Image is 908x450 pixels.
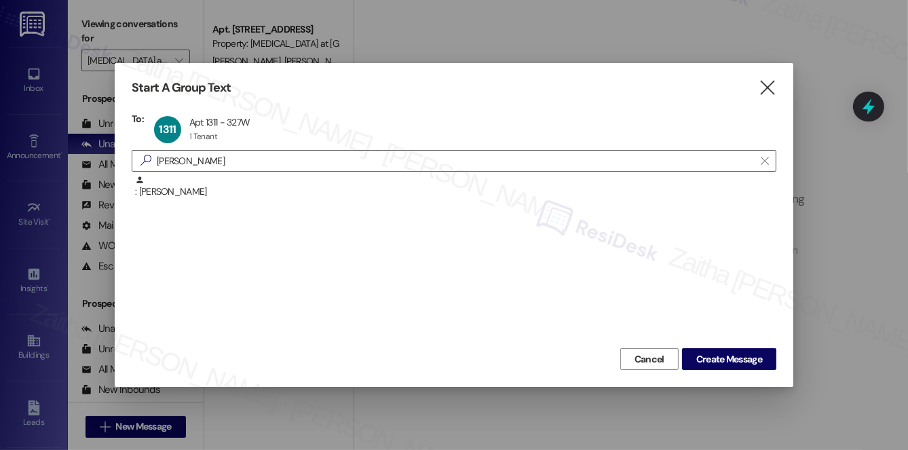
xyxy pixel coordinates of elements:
input: Search for any contact or apartment [157,151,754,170]
span: Cancel [635,352,664,367]
h3: Start A Group Text [132,80,231,96]
div: 1 Tenant [189,131,217,142]
span: 1311 [159,122,176,136]
i:  [758,81,776,95]
i:  [135,153,157,168]
span: Create Message [696,352,762,367]
i:  [761,155,768,166]
div: : [PERSON_NAME] [135,175,776,199]
h3: To: [132,113,144,125]
div: Apt 1311 - 327W [189,116,250,128]
button: Create Message [682,348,776,370]
button: Clear text [754,151,776,171]
button: Cancel [620,348,679,370]
div: : [PERSON_NAME] [132,175,776,209]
